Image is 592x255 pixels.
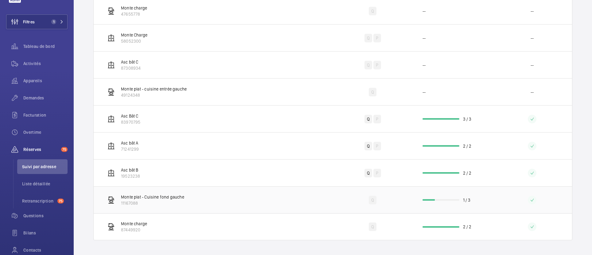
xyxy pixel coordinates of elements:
span: Appareils [23,78,68,84]
span: Retranscription [22,198,55,204]
p: 87449920 [121,227,147,233]
p: Asc Bât C [121,113,140,119]
p: Monte plat - Cuisine fond gauche [121,194,184,200]
div: P [373,169,381,177]
div: Q [364,61,372,69]
span: Demandes [23,95,68,101]
p: 3 / 3 [463,116,472,122]
span: 75 [57,199,64,203]
img: freight_elevator.svg [107,196,115,204]
div: P [373,142,381,150]
span: Suivi par adresse [22,164,68,170]
div: P [373,34,381,42]
span: Tableau de bord [23,43,68,49]
span: Bilans [23,230,68,236]
img: elevator.svg [107,115,115,123]
p: 83970795 [121,119,140,125]
div: P [373,115,381,123]
img: elevator.svg [107,34,115,42]
img: elevator.svg [107,169,115,177]
span: 1 [51,19,56,24]
p: -- [423,35,426,41]
p: 87308934 [121,65,141,71]
p: Asc bât B [121,167,140,173]
div: Q [369,88,376,96]
p: -- [531,8,534,14]
p: -- [423,8,426,14]
span: Réserves [23,146,59,153]
div: Q [364,169,372,177]
p: -- [423,89,426,95]
p: -- [531,89,534,95]
span: 75 [61,147,68,152]
span: Activités [23,60,68,67]
p: 1 / 3 [463,197,471,203]
span: Contacts [23,247,68,253]
p: 71241299 [121,146,139,152]
div: Q [369,196,376,204]
div: P [373,61,381,69]
p: -- [531,35,534,41]
p: Monte Charge [121,32,147,38]
div: Q [369,222,376,231]
img: elevator.svg [107,142,115,150]
span: Questions [23,213,68,219]
p: Asc bât A [121,140,139,146]
p: 2 / 2 [463,143,472,149]
img: freight_elevator.svg [107,223,115,230]
span: Liste détaillée [22,181,68,187]
p: Monte charge [121,221,147,227]
p: -- [423,62,426,68]
p: 2 / 2 [463,224,472,230]
p: 19523238 [121,173,140,179]
div: Q [364,115,372,123]
img: elevator.svg [107,61,115,69]
span: Filtres [23,19,35,25]
p: 47655778 [121,11,147,17]
div: Q [364,142,372,150]
img: freight_elevator.svg [107,7,115,15]
span: Overtime [23,129,68,135]
p: 2 / 2 [463,170,472,176]
p: Monte charge [121,5,147,11]
p: 11167088 [121,200,184,206]
p: Asc bât C [121,59,141,65]
p: Monte plat - cuisine entrée gauche [121,86,187,92]
span: Facturation [23,112,68,118]
img: freight_elevator.svg [107,88,115,96]
div: Q [364,34,372,42]
p: -- [531,62,534,68]
button: Filtres1 [6,14,68,29]
div: Q [369,7,376,15]
p: 58052300 [121,38,147,44]
p: 49124348 [121,92,187,98]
